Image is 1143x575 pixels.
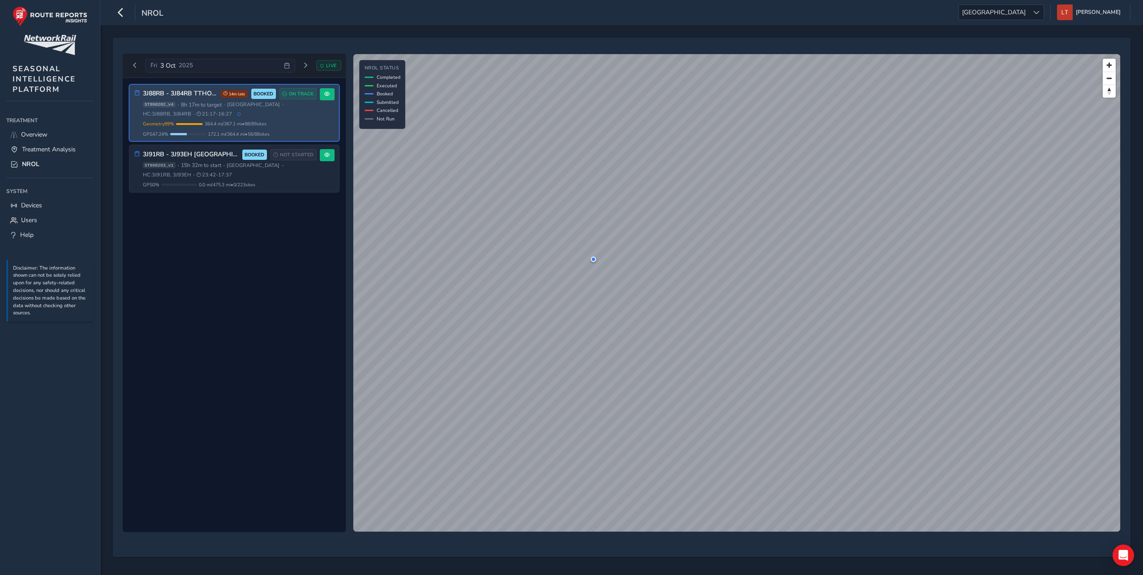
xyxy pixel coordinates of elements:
[22,145,76,154] span: Treatment Analysis
[143,162,176,168] span: ST898203_v1
[282,102,284,107] span: •
[377,107,398,114] span: Cancelled
[1076,4,1121,20] span: [PERSON_NAME]
[143,172,191,178] span: HC: 3J91RB, 3J93EH
[6,227,94,242] a: Help
[1103,72,1116,85] button: Zoom out
[245,151,264,159] span: BOOKED
[177,163,179,168] span: •
[21,201,42,210] span: Devices
[365,65,400,71] h4: NROL Status
[326,62,337,69] span: LIVE
[160,61,176,70] span: 3 Oct
[377,99,399,106] span: Submitted
[353,54,1120,532] canvas: Map
[6,127,94,142] a: Overview
[197,172,232,178] span: 23:42 - 17:37
[24,35,76,55] img: customer logo
[13,265,89,318] p: Disclaimer: The information shown can not be solely relied upon for any safety-related decisions,...
[13,64,76,94] span: SEASONAL INTELLIGENCE PLATFORM
[1113,545,1134,566] div: Open Intercom Messenger
[177,102,179,107] span: •
[227,101,280,108] span: [GEOGRAPHIC_DATA]
[143,90,218,98] h3: 3J88RB - 3J84RB TTHO East Mids & Potteries (Kettering first)
[377,90,393,97] span: Booked
[143,151,239,159] h3: 3J91RB - 3J93EH [GEOGRAPHIC_DATA] Mainline South
[205,120,266,127] span: 364.4 mi / 367.1 mi • 88 / 89 sites
[254,90,273,98] span: BOOKED
[128,60,142,71] button: Previous day
[22,160,39,168] span: NROL
[377,82,397,89] span: Executed
[21,216,37,224] span: Users
[223,102,225,107] span: •
[1057,4,1073,20] img: diamond-layout
[1057,4,1124,20] button: [PERSON_NAME]
[143,111,191,117] span: HC: 3J88RB, 3J84RB
[6,114,94,127] div: Treatment
[150,61,157,69] span: Fri
[223,163,225,168] span: •
[181,162,221,169] span: 15h 32m to start
[377,74,400,81] span: Completed
[298,60,313,71] button: Next day
[20,231,34,239] span: Help
[143,120,174,127] span: Geometry 99 %
[289,90,314,98] span: ON TRACK
[6,198,94,213] a: Devices
[21,130,47,139] span: Overview
[143,102,176,108] span: ST898202_v4
[181,101,222,108] span: 8h 17m to target
[227,162,279,169] span: [GEOGRAPHIC_DATA]
[208,131,270,137] span: 172.1 mi / 364.4 mi • 56 / 88 sites
[143,181,159,188] span: GPS 0 %
[142,8,163,20] span: NROL
[1103,85,1116,98] button: Reset bearing to north
[959,5,1029,20] span: [GEOGRAPHIC_DATA]
[6,213,94,227] a: Users
[193,112,195,116] span: •
[193,172,195,177] span: •
[199,181,255,188] span: 0.0 mi / 475.3 mi • 0 / 223 sites
[6,142,94,157] a: Treatment Analysis
[1103,59,1116,72] button: Zoom in
[6,185,94,198] div: System
[282,163,284,168] span: •
[6,157,94,172] a: NROL
[143,131,168,137] span: GPS 47.24 %
[197,111,232,117] span: 21:17 - 16:27
[280,151,314,159] span: NOT STARTED
[179,61,193,69] span: 2025
[377,116,395,122] span: Not Run
[221,90,248,98] span: 14m late
[13,6,87,26] img: rr logo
